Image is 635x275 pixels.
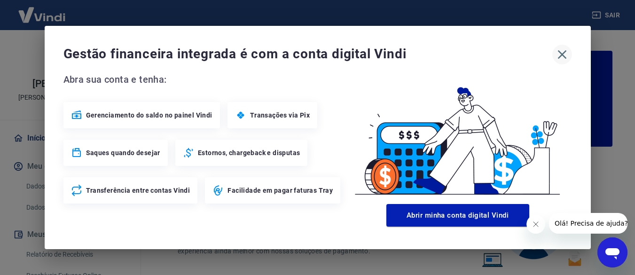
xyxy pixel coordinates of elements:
span: Gestão financeira integrada é com a conta digital Vindi [63,45,552,63]
span: Saques quando desejar [86,148,160,157]
iframe: Botão para abrir a janela de mensagens [597,237,627,267]
iframe: Fechar mensagem [526,215,545,234]
button: Abrir minha conta digital Vindi [386,204,529,227]
span: Transações via Pix [250,110,310,120]
span: Olá! Precisa de ajuda? [6,7,79,14]
span: Estornos, chargeback e disputas [198,148,300,157]
span: Abra sua conta e tenha: [63,72,344,87]
span: Facilidade em pagar faturas Tray [227,186,333,195]
img: Good Billing [344,72,572,200]
span: Gerenciamento do saldo no painel Vindi [86,110,212,120]
span: Transferência entre contas Vindi [86,186,190,195]
iframe: Mensagem da empresa [549,213,627,234]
